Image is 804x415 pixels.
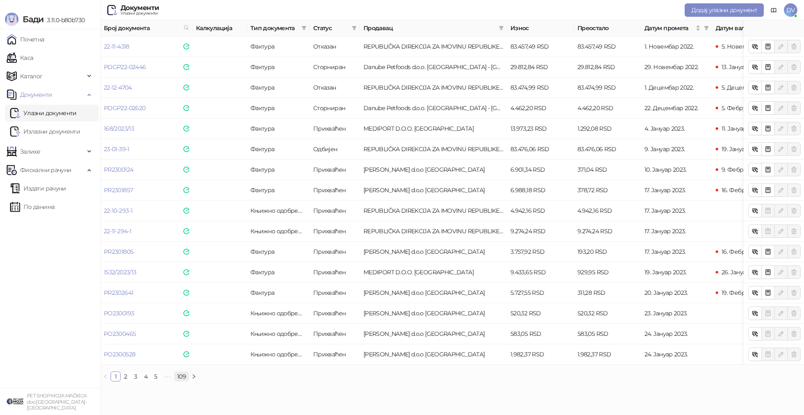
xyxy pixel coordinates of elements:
img: e-Faktura [183,85,189,90]
li: 4 [141,371,151,381]
td: Фактура [247,139,310,160]
td: Књижно одобрење [247,221,310,242]
td: 9.274,24 RSD [574,221,641,242]
span: 11. Јануар 2023. [722,125,762,132]
td: 520,32 RSD [507,303,574,324]
div: Улазни документи [121,11,159,15]
a: PO2300193 [104,309,134,317]
th: Број документа [100,20,193,36]
a: PO2300465 [104,330,136,338]
td: Прихваћен [310,119,360,139]
td: REPUBLIČKA DIREKCIJA ZA IMOVINU REPUBLIKE SRBIJE [360,201,507,221]
td: 6.988,18 RSD [507,180,574,201]
a: Издати рачуни [10,180,66,197]
a: Каса [7,49,33,66]
img: e-Faktura [183,105,189,111]
img: Logo [5,13,18,26]
td: Marlo Farma d.o.o BEOGRAD [360,283,507,303]
td: Фактура [247,160,310,180]
td: Marlo Farma d.o.o BEOGRAD [360,344,507,365]
a: PR2301857 [104,186,133,194]
td: Прихваћен [310,324,360,344]
td: 83.474,99 RSD [507,77,574,98]
td: 24. Јануар 2023. [641,344,712,365]
a: 1532/2023/13 [104,268,136,276]
td: 583,05 RSD [574,324,641,344]
span: 26. Јануар 2023. [722,268,765,276]
td: 378,72 RSD [574,180,641,201]
td: 83.476,06 RSD [507,139,574,160]
span: 5. Новембар 2022. [722,43,772,50]
img: e-Faktura [183,331,189,337]
td: Фактура [247,283,310,303]
span: left [103,374,108,379]
th: Преостало [574,20,641,36]
div: Документи [121,5,159,11]
td: 4. Јануар 2023. [641,119,712,139]
td: 1. Новембар 2022. [641,36,712,57]
img: e-Faktura [183,310,189,316]
li: Претходна страна [100,371,111,381]
li: 109 [174,371,189,381]
td: 520,32 RSD [574,303,641,324]
td: 4.942,16 RSD [507,201,574,221]
td: 193,20 RSD [574,242,641,262]
th: Датум валуте [712,20,783,36]
a: 22-10-293-1 [104,207,132,214]
img: e-Faktura [183,167,189,173]
span: Продавац [363,23,495,33]
td: 29. Новембар 2022. [641,57,712,77]
span: ••• [161,371,174,381]
span: Датум валуте [716,23,765,33]
span: Број документа [104,23,180,33]
th: Датум промета [641,20,712,36]
a: 2 [121,372,130,381]
td: Marlo Farma d.o.o BEOGRAD [360,160,507,180]
span: Тип документа [250,23,298,33]
td: 1.982,37 RSD [507,344,574,365]
img: e-Faktura [183,44,189,49]
span: 5. Фебруар 2023. [722,104,768,112]
td: Прихваћен [310,303,360,324]
a: PDGP22-02620 [104,104,145,112]
span: 13. Јануар 2023. [722,63,763,71]
td: Књижно одобрење [247,324,310,344]
td: 9.274,24 RSD [507,221,574,242]
td: 5.727,55 RSD [507,283,574,303]
span: Документи [20,86,52,103]
td: 311,28 RSD [574,283,641,303]
li: Следећих 5 Страна [161,371,174,381]
td: Marlo Farma d.o.o BEOGRAD [360,242,507,262]
span: Датум промета [644,23,694,33]
a: Ulazni dokumentiУлазни документи [10,105,77,121]
td: REPUBLIČKA DIREKCIJA ZA IMOVINU REPUBLIKE SRBIJE [360,139,507,160]
td: 929,95 RSD [574,262,641,283]
a: 1 [111,372,120,381]
img: e-Faktura [183,64,189,70]
td: 83.476,06 RSD [574,139,641,160]
span: 5. Децембар 2022. [722,84,772,91]
td: 83.457,49 RSD [574,36,641,57]
td: Отказан [310,36,360,57]
img: e-Faktura [183,187,189,193]
td: 83.457,49 RSD [507,36,574,57]
td: 17. Јануар 2023. [641,180,712,201]
span: DV [784,3,797,17]
td: Marlo Farma d.o.o BEOGRAD [360,303,507,324]
a: PR2301805 [104,248,133,255]
a: 4 [141,372,150,381]
th: Продавац [360,20,507,36]
th: Износ [507,20,574,36]
td: 17. Јануар 2023. [641,221,712,242]
td: Фактура [247,77,310,98]
td: Фактура [247,180,310,201]
td: 24. Јануар 2023. [641,324,712,344]
span: 19. Јануар 2023. [722,145,764,153]
td: 583,05 RSD [507,324,574,344]
td: 22. Децембар 2022. [641,98,712,119]
img: e-Faktura [183,249,189,255]
td: 29.812,84 RSD [574,57,641,77]
a: PO2300528 [104,351,135,358]
span: filter [499,26,504,31]
span: Додај улазни документ [691,6,757,14]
